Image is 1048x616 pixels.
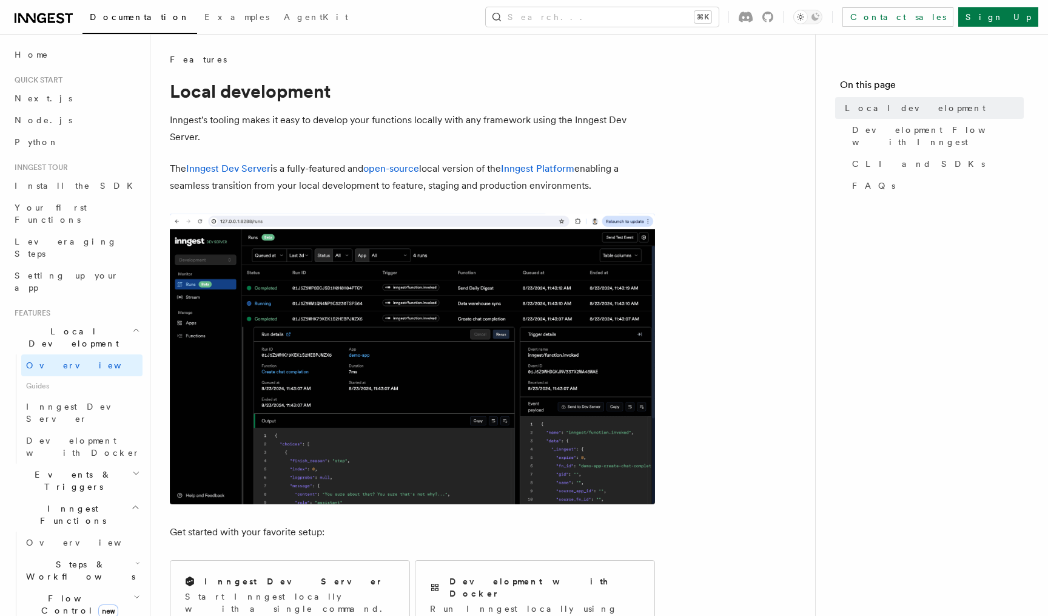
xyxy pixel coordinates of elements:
span: Inngest Functions [10,503,131,527]
a: open-source [363,163,419,174]
span: Node.js [15,115,72,125]
span: Leveraging Steps [15,237,117,259]
span: Development with Docker [26,436,140,458]
a: Sign Up [958,7,1038,27]
img: The Inngest Dev Server on the Functions page [170,214,655,504]
button: Inngest Functions [10,498,143,532]
span: Overview [26,538,151,547]
h2: Inngest Dev Server [204,575,383,587]
a: Documentation [82,4,197,34]
span: Your first Functions [15,203,87,225]
span: Features [170,53,227,66]
a: FAQs [847,175,1024,197]
span: Examples [204,12,269,22]
a: Examples [197,4,277,33]
h4: On this page [840,78,1024,97]
a: CLI and SDKs [847,153,1024,175]
span: Development Flow with Inngest [852,124,1024,148]
p: Inngest's tooling makes it easy to develop your functions locally with any framework using the In... [170,112,655,146]
span: Local Development [10,325,132,350]
span: FAQs [852,180,895,192]
button: Events & Triggers [10,464,143,498]
a: AgentKit [277,4,355,33]
a: Node.js [10,109,143,131]
p: Start Inngest locally with a single command. [185,591,395,615]
span: CLI and SDKs [852,158,985,170]
span: Setting up your app [15,271,119,293]
a: Inngest Dev Server [186,163,270,174]
span: Next.js [15,93,72,103]
a: Leveraging Steps [10,231,143,265]
h1: Local development [170,80,655,102]
span: AgentKit [284,12,348,22]
span: Python [15,137,59,147]
a: Overview [21,532,143,553]
a: Next.js [10,87,143,109]
button: Search...⌘K [486,7,719,27]
a: Local development [840,97,1024,119]
kbd: ⌘K [694,11,711,23]
a: Install the SDK [10,175,143,197]
span: Documentation [90,12,190,22]
a: Development with Docker [21,430,143,464]
h2: Development with Docker [449,575,640,600]
button: Toggle dark mode [793,10,822,24]
span: Quick start [10,75,62,85]
button: Steps & Workflows [21,553,143,587]
a: Development Flow with Inngest [847,119,1024,153]
span: Guides [21,376,143,396]
span: Inngest tour [10,163,68,172]
span: Install the SDK [15,181,140,191]
button: Local Development [10,320,143,354]
span: Events & Triggers [10,469,132,493]
span: Inngest Dev Server [26,402,130,424]
a: Inngest Dev Server [21,396,143,430]
p: Get started with your favorite setup: [170,524,655,541]
div: Local Development [10,354,143,464]
span: Steps & Workflows [21,558,135,583]
a: Inngest Platform [501,163,574,174]
a: Setting up your app [10,265,143,299]
a: Your first Functions [10,197,143,231]
a: Python [10,131,143,153]
span: Home [15,49,49,61]
span: Features [10,308,50,318]
p: The is a fully-featured and local version of the enabling a seamless transition from your local d... [170,160,655,194]
a: Overview [21,354,143,376]
a: Home [10,44,143,66]
a: Contact sales [842,7,953,27]
span: Local development [845,102,986,114]
span: Overview [26,360,151,370]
